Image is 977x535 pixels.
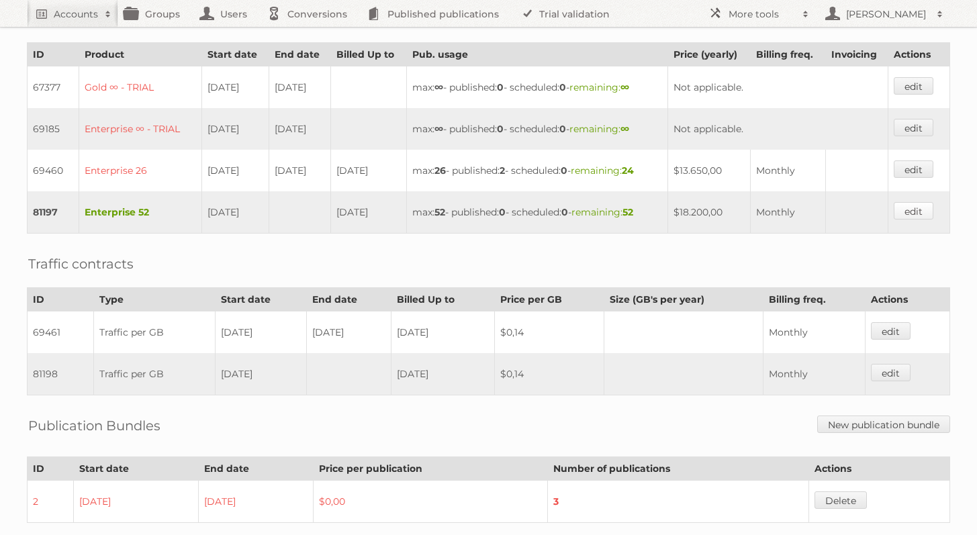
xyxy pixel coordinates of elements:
[808,457,949,481] th: Actions
[28,457,74,481] th: ID
[406,108,667,150] td: max: - published: - scheduled: -
[763,353,866,395] td: Monthly
[817,416,950,433] a: New publication bundle
[620,81,629,93] strong: ∞
[201,66,269,109] td: [DATE]
[871,322,911,340] a: edit
[667,43,750,66] th: Price (yearly)
[330,43,406,66] th: Billed Up to
[494,353,604,395] td: $0,14
[497,123,504,135] strong: 0
[894,160,933,178] a: edit
[547,457,808,481] th: Number of publications
[561,206,568,218] strong: 0
[74,481,199,523] td: [DATE]
[28,288,94,311] th: ID
[434,81,443,93] strong: ∞
[571,206,633,218] span: remaining:
[553,495,559,507] strong: 3
[825,43,888,66] th: Invoicing
[391,353,494,395] td: [DATE]
[215,288,306,311] th: Start date
[28,43,79,66] th: ID
[763,288,866,311] th: Billing freq.
[494,311,604,354] td: $0,14
[79,66,201,109] td: Gold ∞ - TRIAL
[667,108,888,150] td: Not applicable.
[866,288,950,311] th: Actions
[500,164,505,177] strong: 2
[198,457,313,481] th: End date
[667,191,750,234] td: $18.200,00
[620,123,629,135] strong: ∞
[93,311,215,354] td: Traffic per GB
[79,43,201,66] th: Product
[28,254,134,274] h2: Traffic contracts
[894,77,933,95] a: edit
[79,108,201,150] td: Enterprise ∞ - TRIAL
[622,206,633,218] strong: 52
[434,206,445,218] strong: 52
[499,206,506,218] strong: 0
[201,191,269,234] td: [DATE]
[28,66,79,109] td: 67377
[28,191,79,234] td: 81197
[314,457,548,481] th: Price per publication
[215,353,306,395] td: [DATE]
[559,123,566,135] strong: 0
[201,43,269,66] th: Start date
[815,491,867,509] a: Delete
[314,481,548,523] td: $0,00
[406,191,667,234] td: max: - published: - scheduled: -
[307,311,391,354] td: [DATE]
[28,311,94,354] td: 69461
[54,7,98,21] h2: Accounts
[667,66,888,109] td: Not applicable.
[667,150,750,191] td: $13.650,00
[750,150,825,191] td: Monthly
[894,119,933,136] a: edit
[497,81,504,93] strong: 0
[79,191,201,234] td: Enterprise 52
[201,150,269,191] td: [DATE]
[93,353,215,395] td: Traffic per GB
[28,481,74,523] td: 2
[561,164,567,177] strong: 0
[571,164,634,177] span: remaining:
[406,66,667,109] td: max: - published: - scheduled: -
[434,123,443,135] strong: ∞
[763,311,866,354] td: Monthly
[28,108,79,150] td: 69185
[888,43,949,66] th: Actions
[750,191,825,234] td: Monthly
[269,150,330,191] td: [DATE]
[198,481,313,523] td: [DATE]
[79,150,201,191] td: Enterprise 26
[330,191,406,234] td: [DATE]
[559,81,566,93] strong: 0
[871,364,911,381] a: edit
[215,311,306,354] td: [DATE]
[269,66,330,109] td: [DATE]
[269,43,330,66] th: End date
[391,311,494,354] td: [DATE]
[28,353,94,395] td: 81198
[434,164,446,177] strong: 26
[74,457,199,481] th: Start date
[391,288,494,311] th: Billed Up to
[750,43,825,66] th: Billing freq.
[569,123,629,135] span: remaining:
[28,416,160,436] h2: Publication Bundles
[406,43,667,66] th: Pub. usage
[307,288,391,311] th: End date
[269,108,330,150] td: [DATE]
[569,81,629,93] span: remaining:
[330,150,406,191] td: [DATE]
[28,150,79,191] td: 69460
[894,202,933,220] a: edit
[93,288,215,311] th: Type
[494,288,604,311] th: Price per GB
[201,108,269,150] td: [DATE]
[622,164,634,177] strong: 24
[406,150,667,191] td: max: - published: - scheduled: -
